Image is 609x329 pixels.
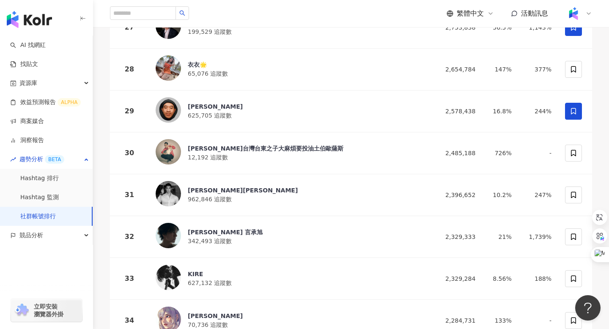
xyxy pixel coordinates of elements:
[188,70,228,77] span: 65,076 追蹤數
[34,303,63,318] span: 立即安裝 瀏覽器外掛
[10,156,16,162] span: rise
[179,10,185,16] span: search
[457,9,484,18] span: 繁體中文
[156,181,181,206] img: KOL Avatar
[525,65,551,74] div: 377%
[489,274,511,283] div: 8.56%
[188,112,232,119] span: 625,705 追蹤數
[188,196,232,203] span: 962,846 追蹤數
[438,107,475,116] div: 2,578,438
[188,186,298,195] div: [PERSON_NAME][PERSON_NAME]
[11,299,82,322] a: chrome extension立即安裝 瀏覽器外掛
[188,280,232,286] span: 627,132 追蹤數
[10,98,81,107] a: 效益預測報告ALPHA
[7,11,52,28] img: logo
[188,238,232,244] span: 342,493 追蹤數
[156,139,181,164] img: KOL Avatar
[156,55,181,81] img: KOL Avatar
[438,232,475,241] div: 2,329,333
[156,265,181,290] img: KOL Avatar
[14,304,30,317] img: chrome extension
[20,174,59,183] a: Hashtag 排行
[521,9,548,17] span: 活動訊息
[156,97,181,123] img: KOL Avatar
[518,132,558,174] td: -
[489,316,511,325] div: 133%
[188,228,263,236] div: [PERSON_NAME] 言承旭
[489,148,511,158] div: 726%
[20,212,56,221] a: 社群帳號排行
[188,60,228,69] div: 衣衣🌟
[188,144,343,153] div: [PERSON_NAME]台灣台東之子大麻煩要投油土伯歐薩斯
[117,189,142,200] div: 31
[156,55,425,83] a: KOL Avatar衣衣🌟65,076 追蹤數
[156,181,425,209] a: KOL Avatar[PERSON_NAME][PERSON_NAME]962,846 追蹤數
[489,232,511,241] div: 21%
[19,74,37,93] span: 資源庫
[438,274,475,283] div: 2,329,284
[156,265,425,293] a: KOL AvatarKIRE627,132 追蹤數
[188,154,228,161] span: 12,192 追蹤數
[489,190,511,200] div: 10.2%
[117,315,142,326] div: 34
[19,150,64,169] span: 趨勢分析
[188,312,243,320] div: [PERSON_NAME]
[156,223,425,251] a: KOL Avatar[PERSON_NAME] 言承旭342,493 追蹤數
[10,41,46,49] a: searchAI 找網紅
[188,321,228,328] span: 70,736 追蹤數
[489,65,511,74] div: 147%
[156,139,425,167] a: KOL Avatar[PERSON_NAME]台灣台東之子大麻煩要投油土伯歐薩斯12,192 追蹤數
[45,155,64,164] div: BETA
[117,148,142,158] div: 30
[19,226,43,245] span: 競品分析
[575,295,601,321] iframe: Help Scout Beacon - Open
[525,190,551,200] div: 247%
[10,60,38,69] a: 找貼文
[438,148,475,158] div: 2,485,188
[188,28,232,35] span: 199,529 追蹤數
[10,136,44,145] a: 洞察報告
[525,274,551,283] div: 188%
[565,5,582,22] img: Kolr%20app%20icon%20%281%29.png
[438,190,475,200] div: 2,396,652
[10,117,44,126] a: 商案媒合
[525,107,551,116] div: 244%
[20,193,59,202] a: Hashtag 監測
[156,97,425,125] a: KOL Avatar[PERSON_NAME]625,705 追蹤數
[438,65,475,74] div: 2,654,784
[525,232,551,241] div: 1,739%
[117,273,142,284] div: 33
[117,231,142,242] div: 32
[156,223,181,248] img: KOL Avatar
[117,64,142,74] div: 28
[438,316,475,325] div: 2,284,731
[117,106,142,116] div: 29
[489,107,511,116] div: 16.8%
[188,102,243,111] div: [PERSON_NAME]
[188,270,232,278] div: KIRE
